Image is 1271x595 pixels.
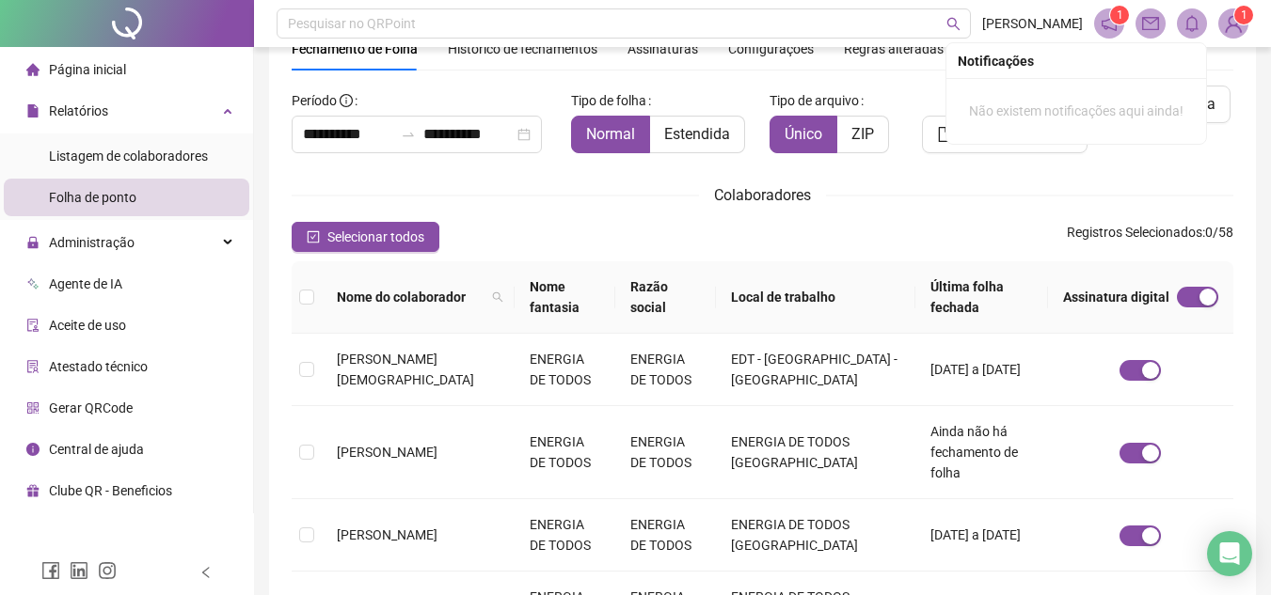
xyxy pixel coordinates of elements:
span: Clube QR - Beneficios [49,483,172,498]
span: Histórico de fechamentos [448,41,597,56]
span: swap-right [401,127,416,142]
span: Aceite de uso [49,318,126,333]
span: qrcode [26,401,40,415]
span: 1 [1241,8,1247,22]
div: Notificações [958,51,1195,71]
td: ENERGIA DE TODOS [515,406,615,499]
span: Colaboradores [714,186,811,204]
span: Tipo de folha [571,90,646,111]
span: [PERSON_NAME] [982,13,1083,34]
span: left [199,566,213,579]
span: Relatórios [49,103,108,118]
span: Atestado técnico [49,359,148,374]
td: ENERGIA DE TODOS [615,499,716,572]
span: Normal [586,125,635,143]
span: : 0 / 58 [1067,222,1233,252]
span: Assinaturas [628,42,698,55]
span: gift [26,484,40,497]
span: Registros Selecionados [1067,225,1202,240]
span: file [937,127,952,142]
img: 94844 [1219,9,1247,38]
span: [PERSON_NAME] [337,527,437,542]
td: [DATE] a [DATE] [915,334,1048,406]
span: home [26,63,40,76]
td: EDT - [GEOGRAPHIC_DATA] - [GEOGRAPHIC_DATA] [716,334,915,406]
td: ENERGIA DE TODOS [GEOGRAPHIC_DATA] [716,406,915,499]
span: Configurações [728,42,814,55]
th: Nome fantasia [515,261,615,334]
span: Selecionar todos [327,227,424,247]
span: [PERSON_NAME] [337,445,437,460]
th: Razão social [615,261,716,334]
sup: 1 [1110,6,1129,24]
span: instagram [98,561,117,580]
span: ZIP [851,125,874,143]
span: facebook [41,561,60,580]
span: file [26,104,40,117]
span: info-circle [340,94,353,107]
span: Período [292,93,337,108]
td: ENERGIA DE TODOS [515,334,615,406]
td: [DATE] a [DATE] [915,499,1048,572]
button: Selecionar todos [292,222,439,252]
span: Folha de ponto [49,190,136,205]
span: bell [1184,15,1200,32]
span: lock [26,236,40,249]
th: Local de trabalho [716,261,915,334]
span: search [946,17,961,31]
td: ENERGIA DE TODOS [515,499,615,572]
sup: Atualize o seu contato no menu Meus Dados [1234,6,1253,24]
span: Central de ajuda [49,442,144,457]
span: linkedin [70,561,88,580]
span: mail [1142,15,1159,32]
span: Listagem de colaboradores [49,149,208,164]
span: [PERSON_NAME][DEMOGRAPHIC_DATA] [337,352,474,387]
span: info-circle [26,443,40,456]
span: Único [785,125,822,143]
span: search [492,291,503,303]
span: Assinatura digital [1063,287,1169,307]
span: solution [26,360,40,373]
span: Gerar QRCode [49,400,133,415]
span: check-square [307,230,320,243]
th: Última folha fechada [915,261,1048,334]
span: audit [26,319,40,332]
span: Agente de IA [49,276,122,291]
span: Fechamento de Folha [292,41,418,56]
td: ENERGIA DE TODOS [615,334,716,406]
div: Open Intercom Messenger [1207,531,1252,576]
td: ENERGIA DE TODOS [615,406,716,499]
span: Ainda não há fechamento de folha [930,424,1018,480]
span: 1 [1117,8,1123,22]
span: search [488,283,507,311]
button: [PERSON_NAME] [922,116,1088,153]
span: Nome do colaborador [337,287,485,307]
td: ENERGIA DE TODOS [GEOGRAPHIC_DATA] [716,499,915,572]
span: Administração [49,235,135,250]
span: notification [1101,15,1118,32]
span: Não existem notificações aqui ainda! [969,103,1184,118]
span: Página inicial [49,62,126,77]
span: to [401,127,416,142]
span: Estendida [664,125,730,143]
span: Tipo de arquivo [770,90,859,111]
span: Regras alteradas [844,42,944,55]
